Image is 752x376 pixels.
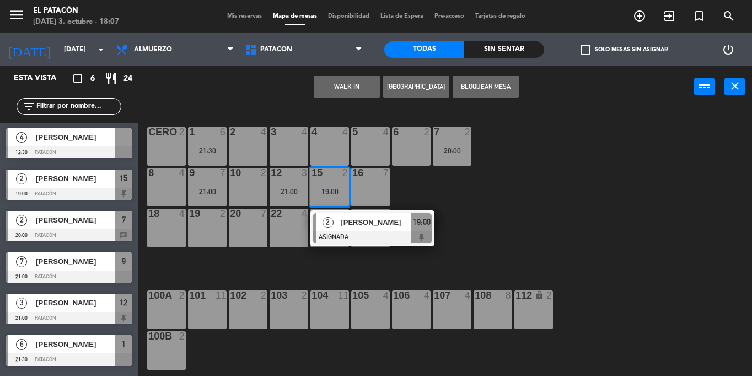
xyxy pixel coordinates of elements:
div: 2 [179,290,186,300]
div: 2 [261,168,267,178]
div: [DATE] 3. octubre - 18:07 [33,17,119,28]
div: 7 [434,127,434,137]
div: 102 [230,290,230,300]
div: 108 [475,290,475,300]
div: 2 [302,290,308,300]
span: 7 [122,213,126,226]
div: 20:00 [433,147,471,155]
div: 4 [179,168,186,178]
i: add_circle_outline [633,9,646,23]
span: Mis reservas [222,13,267,19]
div: 2 [546,290,553,300]
span: 6 [16,339,27,350]
button: power_input [694,78,715,95]
button: close [724,78,745,95]
div: 1 [189,127,190,137]
span: [PERSON_NAME] [36,131,115,143]
div: 11 [216,290,227,300]
button: Bloquear Mesa [453,76,519,98]
span: 15 [120,172,127,185]
span: [PERSON_NAME] [36,338,115,350]
div: 105 [352,290,353,300]
div: 3 [302,168,308,178]
div: 101 [189,290,190,300]
span: 12 [120,296,127,309]
div: 106 [393,290,394,300]
span: 3 [16,298,27,309]
div: 107 [434,290,434,300]
div: 7 [220,168,227,178]
div: 6 [220,127,227,137]
span: 9 [122,255,126,268]
div: 4 [383,127,390,137]
div: 4 [302,209,308,219]
div: 2 [179,127,186,137]
div: 6 [393,127,394,137]
span: 2 [16,173,27,184]
span: 2 [16,215,27,226]
div: 2 [179,331,186,341]
span: [PERSON_NAME] [36,214,115,226]
div: Sin sentar [464,41,544,58]
div: CERO [148,127,149,137]
div: 9 [189,168,190,178]
div: 18 [148,209,149,219]
i: menu [8,7,25,23]
div: 4 [302,127,308,137]
span: [PERSON_NAME] [341,216,411,228]
i: turned_in_not [692,9,706,23]
i: lock [535,290,544,300]
i: close [728,80,742,93]
div: 4 [342,127,349,137]
div: 2 [465,127,471,137]
span: Mapa de mesas [267,13,323,19]
i: restaurant [104,72,117,85]
div: 20 [230,209,230,219]
i: exit_to_app [663,9,676,23]
div: 9 [342,209,349,219]
i: search [722,9,735,23]
div: 19 [189,209,190,219]
div: 2 [261,290,267,300]
span: [PERSON_NAME] [36,256,115,267]
div: 21:00 [270,188,308,195]
button: [GEOGRAPHIC_DATA] [383,76,449,98]
span: 7 [16,256,27,267]
span: Disponibilidad [323,13,375,19]
div: 11 [338,290,349,300]
i: power_input [698,80,711,93]
div: 21:00 [188,188,227,195]
div: El Patacón [33,6,119,17]
div: 4 [424,290,431,300]
div: 2 [342,168,349,178]
div: 9 [383,209,390,219]
input: Filtrar por nombre... [35,100,121,113]
span: [PERSON_NAME] [36,297,115,309]
span: Almuerzo [134,46,172,54]
span: Pre-acceso [429,13,470,19]
span: Patacón [260,46,292,54]
div: 19:00 [310,188,349,195]
div: 5 [352,127,353,137]
i: power_settings_new [722,43,735,56]
span: check_box_outline_blank [581,45,590,55]
div: 8 [506,290,512,300]
span: 24 [123,72,132,85]
div: 4 [383,290,390,300]
div: 100b [148,331,149,341]
div: 100a [148,290,149,300]
div: 21:30 [188,147,227,155]
button: WALK IN [314,76,380,98]
i: arrow_drop_down [94,43,108,56]
div: 7 [261,209,267,219]
span: [PERSON_NAME] [36,173,115,184]
div: 2 [424,127,431,137]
